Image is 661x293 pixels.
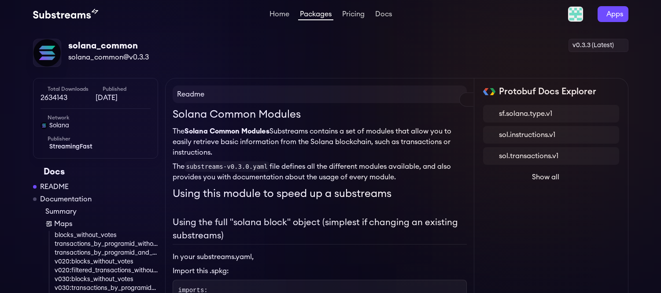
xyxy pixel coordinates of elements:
[55,231,158,240] a: blocks_without_votes
[68,52,149,63] span: solana_common@v0.3.3
[499,85,596,98] h2: Protobuf Docs Explorer
[569,39,628,52] div: v0.3.3 (Latest)
[499,108,552,119] span: sf.solana.type.v1
[483,168,619,186] button: Show all
[483,88,496,95] img: Protobuf
[173,161,467,182] p: The file defines all the different modules available, and also provides you with documentation ab...
[532,172,559,182] span: Show all
[40,182,69,192] a: README
[33,39,61,67] img: Package Logo
[41,122,48,129] img: solana
[33,166,158,178] div: Docs
[45,206,158,217] a: Summary
[41,114,151,121] h6: Network
[173,85,467,103] h4: Readme
[298,11,333,20] a: Packages
[41,121,151,130] a: solana
[45,219,158,229] a: Maps
[41,135,151,142] h6: Publisher
[173,266,467,276] li: Import this .spkg:
[33,9,98,19] img: Substream's logo
[568,6,583,22] img: Profile
[41,142,151,151] a: StreamingFast
[173,216,467,245] h2: Using the full "solana block" object (simplest if changing an existing substreams)
[41,85,96,93] h6: Total Downloads
[173,252,467,262] p: In your substreams.yaml,
[173,107,467,122] h1: Solana Common Modules
[185,128,270,135] strong: Solana Common Modules
[499,151,558,161] span: sol.transactions.v1
[68,40,154,52] div: solana_common
[55,266,158,275] a: v020:filtered_transactions_without_votes
[55,248,158,257] a: transactions_by_programid_and_account_without_votes
[173,186,467,202] h1: Using this module to speed up a substreams
[373,11,394,19] a: Docs
[96,85,151,93] h6: Published
[45,220,52,227] img: Map icon
[55,240,158,248] a: transactions_by_programid_without_votes
[185,161,270,172] code: substreams-v0.3.0.yaml
[55,257,158,266] a: v020:blocks_without_votes
[340,11,366,19] a: Pricing
[40,194,92,204] a: Documentation
[96,93,151,103] span: [DATE]
[55,275,158,284] a: v030:blocks_without_votes
[268,11,291,19] a: Home
[606,9,623,19] span: Apps
[55,284,158,293] a: v030:transactions_by_programid_without_votes
[49,142,92,151] span: StreamingFast
[173,126,467,158] p: The Substreams contains a set of modules that allow you to easily retrieve basic information from...
[499,130,555,140] span: sol.instructions.v1
[41,93,96,103] span: 2634143
[49,121,69,130] span: solana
